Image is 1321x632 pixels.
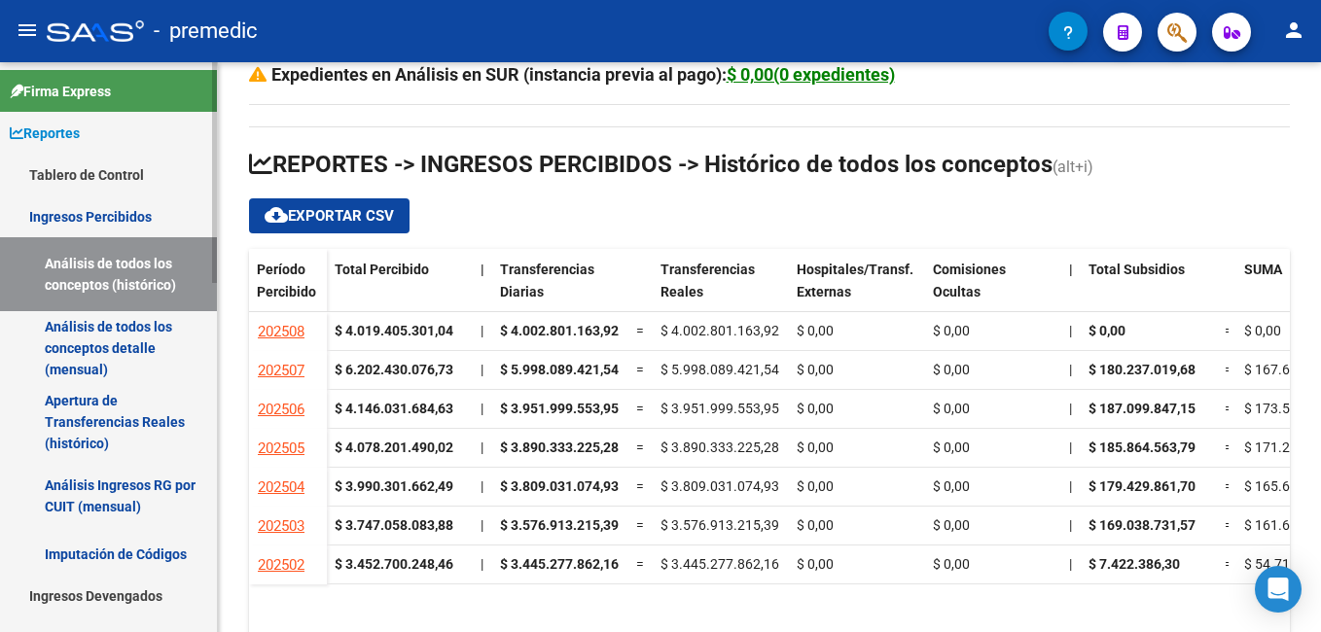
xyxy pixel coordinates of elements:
span: | [481,401,483,416]
span: = [636,517,644,533]
span: 202508 [258,323,304,340]
mat-icon: menu [16,18,39,42]
span: $ 3.576.913.215,39 [660,517,779,533]
span: 202502 [258,556,304,574]
span: $ 0,00 [933,517,970,533]
datatable-header-cell: Período Percibido [249,249,327,331]
span: = [636,401,644,416]
span: $ 3.951.999.553,95 [660,401,779,416]
strong: $ 4.019.405.301,04 [335,323,453,338]
span: $ 3.890.333.225,28 [500,439,619,455]
span: $ 3.445.277.862,16 [660,556,779,572]
span: = [1225,401,1232,416]
span: $ 4.002.801.163,92 [660,323,779,338]
span: = [636,323,644,338]
span: | [481,478,483,494]
span: $ 180.237.019,68 [1089,362,1196,377]
div: $ 0,00(0 expedientes) [727,61,895,88]
span: | [481,262,484,277]
button: Exportar CSV [249,198,410,233]
span: = [636,478,644,494]
span: $ 0,00 [933,556,970,572]
span: $ 0,00 [933,401,970,416]
span: = [636,556,644,572]
span: SUMA [1244,262,1282,277]
span: | [1069,478,1072,494]
span: $ 4.002.801.163,92 [500,323,619,338]
span: = [1225,478,1232,494]
span: $ 3.809.031.074,93 [500,478,619,494]
span: $ 3.445.277.862,16 [500,556,619,572]
span: | [481,362,483,377]
span: $ 0,00 [797,439,834,455]
span: $ 0,00 [797,323,834,338]
datatable-header-cell: | [1061,249,1081,331]
span: $ 7.422.386,30 [1089,556,1180,572]
strong: $ 6.202.430.076,73 [335,362,453,377]
span: 202504 [258,478,304,496]
strong: $ 4.078.201.490,02 [335,439,453,455]
span: = [1225,556,1232,572]
span: $ 0,00 [797,517,834,533]
span: Total Percibido [335,262,429,277]
span: Exportar CSV [265,207,394,225]
span: $ 185.864.563,79 [1089,439,1196,455]
mat-icon: cloud_download [265,203,288,227]
span: Período Percibido [257,262,316,299]
span: Transferencias Reales [660,262,755,299]
span: | [1069,517,1072,533]
span: = [636,362,644,377]
span: $ 179.429.861,70 [1089,478,1196,494]
span: $ 54.717,35 [1244,556,1316,572]
span: $ 169.038.731,57 [1089,517,1196,533]
span: | [1069,401,1072,416]
datatable-header-cell: Transferencias Diarias [492,249,628,331]
span: $ 0,00 [797,556,834,572]
span: $ 0,00 [797,362,834,377]
span: = [636,439,644,455]
span: $ 187.099.847,15 [1089,401,1196,416]
span: (alt+i) [1053,158,1093,176]
span: | [1069,323,1072,338]
span: | [481,323,483,338]
span: $ 0,00 [1244,323,1281,338]
span: = [1225,439,1232,455]
span: 202506 [258,401,304,418]
datatable-header-cell: Total Subsidios [1081,249,1217,331]
span: Hospitales/Transf. Externas [797,262,913,299]
span: | [481,517,483,533]
span: $ 3.576.913.215,39 [500,517,619,533]
span: REPORTES -> INGRESOS PERCIBIDOS -> Histórico de todos los conceptos [249,151,1053,178]
span: $ 0,00 [933,362,970,377]
span: 202503 [258,517,304,535]
span: $ 5.998.089.421,54 [500,362,619,377]
mat-icon: person [1282,18,1305,42]
span: $ 3.951.999.553,95 [500,401,619,416]
datatable-header-cell: Total Percibido [327,249,473,331]
span: | [481,556,483,572]
span: | [481,439,483,455]
strong: $ 3.747.058.083,88 [335,517,453,533]
span: 202507 [258,362,304,379]
span: $ 0,00 [933,439,970,455]
strong: Expedientes en Análisis en SUR (instancia previa al pago): [271,64,895,85]
span: | [1069,556,1072,572]
span: | [1069,362,1072,377]
datatable-header-cell: | [473,249,492,331]
span: Transferencias Diarias [500,262,594,299]
span: $ 0,00 [933,323,970,338]
span: $ 0,00 [933,478,970,494]
span: $ 5.998.089.421,54 [660,362,779,377]
span: = [1225,362,1232,377]
span: | [1069,439,1072,455]
span: | [1069,262,1073,277]
datatable-header-cell: Comisiones Ocultas [925,249,1061,331]
span: $ 0,00 [797,401,834,416]
span: Comisiones Ocultas [933,262,1006,299]
div: Open Intercom Messenger [1255,566,1302,613]
strong: $ 4.146.031.684,63 [335,401,453,416]
span: $ 3.890.333.225,28 [660,439,779,455]
strong: $ 3.452.700.248,46 [335,556,453,572]
span: Firma Express [10,81,111,102]
span: = [1225,517,1232,533]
